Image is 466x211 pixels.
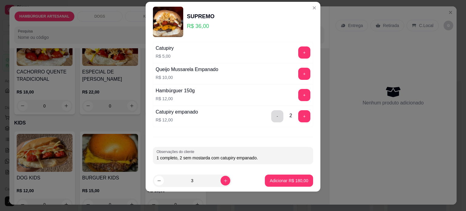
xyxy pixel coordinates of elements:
[298,89,310,101] button: add
[156,74,218,80] p: R$ 10,00
[156,96,195,102] p: R$ 12,00
[157,155,309,161] input: Observações do cliente
[157,149,196,154] label: Observações do cliente
[156,87,195,94] div: Hambúrguer 150g
[298,110,310,122] button: add
[270,178,308,184] p: Adicionar R$ 180,00
[298,68,310,80] button: add
[271,110,283,122] button: delete
[154,176,164,185] button: decrease-product-quantity
[265,175,313,187] button: Adicionar R$ 180,00
[289,112,292,119] div: 2
[187,22,214,30] p: R$ 36,00
[221,176,230,185] button: increase-product-quantity
[156,66,218,73] div: Queijo Mussarela Empanado
[153,7,183,37] img: product-image
[309,3,319,13] button: Close
[298,46,310,59] button: add
[156,53,174,59] p: R$ 5,00
[187,12,214,21] div: SUPREMO
[156,45,174,52] div: Catupiry
[156,117,198,123] p: R$ 12,00
[156,108,198,116] div: Catupiry empanado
